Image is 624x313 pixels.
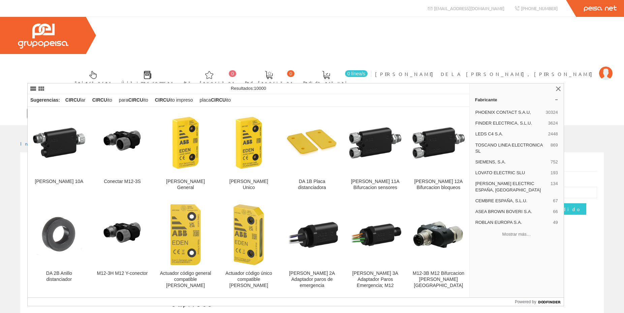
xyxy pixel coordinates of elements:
[33,179,85,185] div: [PERSON_NAME] 10A
[223,117,275,169] img: Eva Codigo Unico
[159,179,212,191] div: [PERSON_NAME] General
[281,107,344,199] a: DA 1B Placa distanciadora DA 1B Placa distanciadora
[475,109,543,115] span: PHOENIX CONTACT S.A.U,
[96,270,149,277] div: M12-3H M12 Y-conector
[546,109,558,115] span: 30324
[223,270,275,289] div: Actuador código único compatible [PERSON_NAME]
[115,65,177,88] a: Últimas compras
[154,107,217,199] a: Eva Codigo General [PERSON_NAME] General
[349,209,401,261] img: Tina 3A Adaptador Paros Emergencia; M12
[28,96,61,105] div: Sugerencias:
[217,107,280,199] a: Eva Codigo Unico [PERSON_NAME] Unico
[475,131,545,137] span: LEDS C4 S.A.
[548,120,558,126] span: 3624
[217,199,280,296] a: Actuador código único compatible Adam Actuador código único compatible [PERSON_NAME]
[33,117,85,169] img: Tina 10A
[551,159,558,165] span: 752
[375,71,596,77] span: [PERSON_NAME] DE LA [PERSON_NAME], [PERSON_NAME]
[286,209,338,261] img: Tina 2A Adaptador paros de emergencia
[407,107,470,199] a: Tina 12A Bifurcacion bloqueos [PERSON_NAME] 12A Bifurcacion bloqueos
[515,298,564,306] a: Powered by
[412,179,465,191] div: [PERSON_NAME] 12A Bifurcacion bloqueos
[349,117,401,169] img: Tina 11A Bifurcacion sensores
[96,209,149,261] img: M12-3H M12 Y-conector
[434,5,504,11] span: [EMAIL_ADDRESS][DOMAIN_NAME]
[349,270,401,289] div: [PERSON_NAME] 3A Adaptador Paros Emergencia; M12
[475,142,548,154] span: TOSCANO LINEA ELECTRONICA SL
[254,86,266,91] span: 10000
[155,97,170,103] strong: CIRCU
[20,140,49,147] a: Inicio
[551,142,558,154] span: 869
[475,120,545,126] span: FINDER ELECTRICA, S.L.U.
[28,107,91,199] a: Tina 10A [PERSON_NAME] 10A
[281,199,344,296] a: Tina 2A Adaptador paros de emergencia [PERSON_NAME] 2A Adaptador paros de emergencia
[521,5,558,11] span: [PHONE_NUMBER]
[245,79,293,86] span: Ped. favoritos
[231,86,266,91] span: Resultados:
[548,131,558,137] span: 2448
[33,209,85,261] img: DA 2B Anillo distanciador
[68,65,115,88] a: Selectores
[475,170,548,176] span: LOVATO ELECTRIC SLU
[303,79,349,86] span: Pedido actual
[63,94,88,106] div: lar
[412,117,465,169] img: Tina 12A Bifurcacion bloqueos
[553,198,558,204] span: 67
[122,79,173,86] span: Últimas compras
[159,117,212,169] img: Eva Codigo General
[211,97,226,103] strong: CIRCU
[91,199,154,296] a: M12-3H M12 Y-conector M12-3H M12 Y-conector
[375,65,613,72] a: [PERSON_NAME] DE LA [PERSON_NAME], [PERSON_NAME]
[412,209,465,261] img: M12-3B M12 Bifurcacion Y. Barreras
[287,70,294,77] span: 0
[553,209,558,215] span: 66
[116,94,151,106] div: para ito
[344,199,407,296] a: Tina 3A Adaptador Paros Emergencia; M12 [PERSON_NAME] 3A Adaptador Paros Emergencia; M12
[233,204,264,265] img: Actuador código único compatible Adam
[475,219,551,226] span: ROBLAN EUROPA S.A.
[18,24,68,49] img: Grupo Peisa
[407,199,470,296] a: M12-3B M12 Bifurcacion Y. Barreras M12-3B M12 Bifurcacion [PERSON_NAME][GEOGRAPHIC_DATA]
[515,299,536,305] span: Powered by
[75,79,111,86] span: Selectores
[223,179,275,191] div: [PERSON_NAME] Unico
[286,270,338,289] div: [PERSON_NAME] 2A Adaptador paros de emergencia
[553,219,558,226] span: 49
[128,97,143,103] strong: CIRCU
[229,70,236,77] span: 0
[412,270,465,289] div: M12-3B M12 Bifurcacion [PERSON_NAME][GEOGRAPHIC_DATA]
[170,204,201,265] img: Actuador código general compatible Adam
[345,70,368,77] span: 0 línea/s
[286,117,338,169] img: DA 1B Placa distanciadora
[472,229,561,240] button: Mostrar más…
[159,270,212,289] div: Actuador código general compatible [PERSON_NAME]
[475,209,551,215] span: ASEA BROWN BOVERI S.A.
[551,170,558,176] span: 193
[92,97,107,103] strong: CIRCU
[197,94,233,106] div: placa ito
[184,79,235,86] span: Art. favoritos
[551,181,558,193] span: 134
[475,181,548,193] span: [PERSON_NAME] ELECTRIC ESPAÑA, [GEOGRAPHIC_DATA]
[91,107,154,199] a: Conectar M12-3S Conectar M12-3S
[286,179,338,191] div: DA 1B Placa distanciadora
[152,94,196,106] div: ito impreso
[96,117,149,169] img: Conectar M12-3S
[90,94,115,106] div: ito
[344,107,407,199] a: Tina 11A Bifurcacion sensores [PERSON_NAME] 11A Bifurcacion sensores
[349,179,401,191] div: [PERSON_NAME] 11A Bifurcacion sensores
[28,199,91,296] a: DA 2B Anillo distanciador DA 2B Anillo distanciador
[470,94,564,105] a: Fabricante
[96,179,149,185] div: Conectar M12-3S
[475,198,551,204] span: CEMBRE ESPAÑA, S.L.U.
[475,159,548,165] span: SIEMENS, S.A.
[33,270,85,283] div: DA 2B Anillo distanciador
[65,97,80,103] strong: CIRCU
[154,199,217,296] a: Actuador código general compatible Adam Actuador código general compatible [PERSON_NAME]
